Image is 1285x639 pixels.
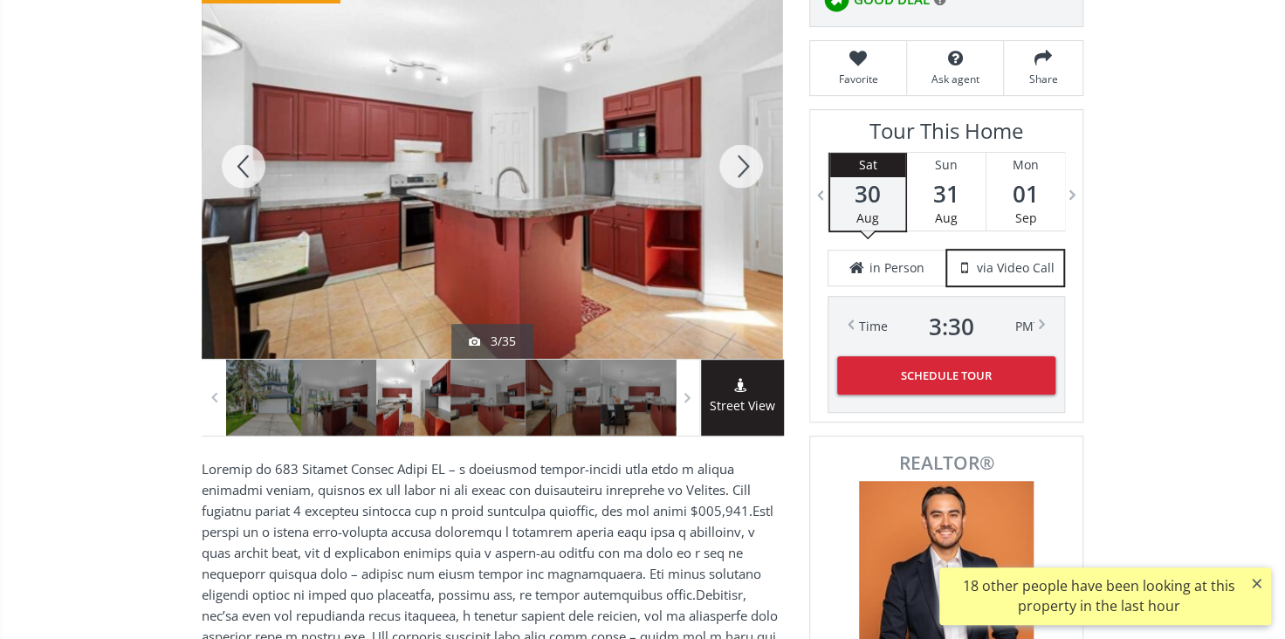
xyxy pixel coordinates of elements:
span: 3 : 30 [929,314,974,339]
div: 3/35 [469,333,516,350]
span: in Person [869,259,924,277]
div: Time PM [859,314,1034,339]
h3: Tour This Home [828,119,1065,152]
button: Schedule Tour [837,356,1055,395]
span: Share [1013,72,1074,86]
div: Sat [830,153,905,177]
span: Ask agent [916,72,994,86]
div: 18 other people have been looking at this property in the last hour [948,576,1249,616]
span: Aug [935,210,958,226]
span: REALTOR® [829,454,1063,472]
span: 31 [907,182,985,206]
span: Sep [1014,210,1036,226]
span: Favorite [819,72,897,86]
span: 30 [830,182,905,206]
div: Mon [986,153,1065,177]
button: × [1243,567,1271,599]
span: Aug [856,210,879,226]
span: Street View [701,396,784,416]
div: Time PM [1034,314,1208,339]
span: via Video Call [976,259,1054,277]
div: Sun [907,153,985,177]
span: 01 [986,182,1065,206]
